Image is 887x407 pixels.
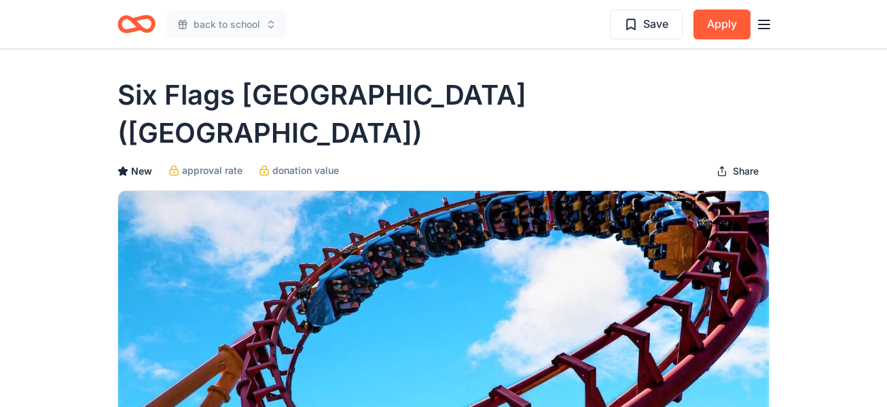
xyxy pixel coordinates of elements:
span: Share [733,163,759,179]
span: Save [643,15,668,33]
span: New [131,163,152,179]
a: approval rate [168,162,242,179]
button: Save [610,10,683,39]
a: donation value [259,162,339,179]
h1: Six Flags [GEOGRAPHIC_DATA] ([GEOGRAPHIC_DATA]) [117,76,770,152]
span: approval rate [182,162,242,179]
a: Home [117,8,156,40]
span: back to school [194,16,260,33]
button: Share [706,158,770,185]
button: Apply [693,10,750,39]
span: donation value [272,162,339,179]
button: back to school [166,11,287,38]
